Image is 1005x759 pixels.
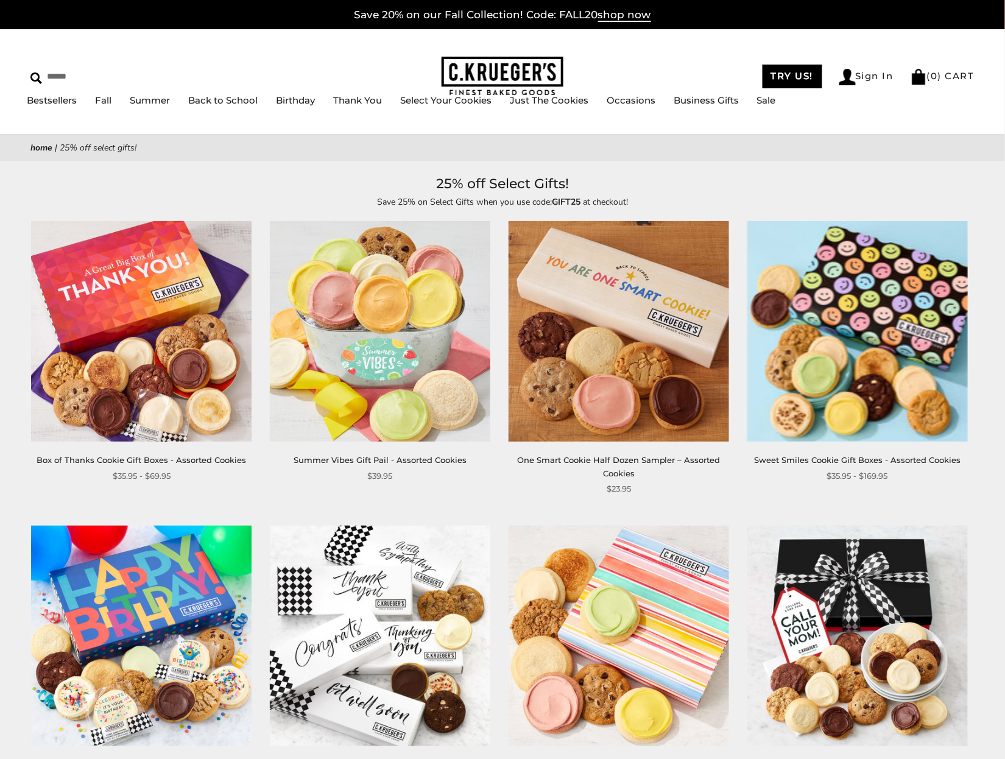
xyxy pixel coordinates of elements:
img: C.KRUEGER'S [442,57,563,96]
a: (0) CART [911,70,975,82]
span: $23.95 [607,482,631,495]
a: Back to School [188,94,258,106]
img: Summer Vibes Gift Pail - Assorted Cookies [270,221,490,442]
a: Summer [130,94,170,106]
nav: Main navigation [30,96,772,116]
a: TRY US! [763,65,822,88]
a: Fall [95,94,111,106]
a: One Smart Cookie Half Dozen Sampler – Assorted Cookies [517,455,721,478]
span: | [55,142,57,154]
img: Bag [911,69,927,85]
h1: 25% off Select Gifts! [49,173,956,195]
a: Thank You [333,94,382,106]
a: Sweet Smiles Cookie Gift Boxes - Assorted Cookies [754,455,961,465]
img: One Smart Cookie Half Dozen Sampler – Assorted Cookies [509,221,729,442]
img: Summer Stripes Cookie Gift Box - Assorted Cookies [509,526,729,746]
span: shop now [598,9,651,22]
p: Save 25% on Select Gifts when you use code: at checkout! [222,195,783,209]
a: Just The Cookies [510,94,588,106]
img: Box of Thanks Cookie Gift Boxes - Assorted Cookies [31,221,252,442]
a: Sale [757,94,776,106]
img: Sweet Smiles Cookie Gift Boxes - Assorted Cookies [747,221,968,442]
a: Home [30,142,52,154]
a: Business Gifts [674,94,739,106]
a: Birthday [276,94,315,106]
strong: GIFT25 [552,196,580,208]
img: Birthday Celebration Cookie Gift Boxes - Assorted Cookies [31,526,252,746]
a: Box of Thanks Cookie Gift Boxes - Assorted Cookies [37,455,246,465]
img: Account [839,69,856,85]
img: Search [30,72,42,84]
a: Select Your Cookies [400,94,492,106]
span: 25% off Select Gifts! [60,142,136,154]
nav: breadcrumbs [30,141,975,155]
a: Summer Vibes Gift Pail - Assorted Cookies [294,455,467,465]
span: $39.95 [368,470,393,482]
img: College Care Luxe Cookie Gift Box - Assorted Mini Cookies [747,526,968,746]
img: Every Occasion Half Dozen Sampler - Assorted Cookies - Select a Message [270,526,490,746]
input: Search [30,67,175,86]
a: Save 20% on our Fall Collection! Code: FALL20shop now [354,9,651,22]
a: Bestsellers [27,94,77,106]
span: 0 [931,70,939,82]
span: $35.95 - $69.95 [113,470,171,482]
span: $35.95 - $169.95 [827,470,888,482]
a: Occasions [607,94,655,106]
a: Sign In [839,69,894,85]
